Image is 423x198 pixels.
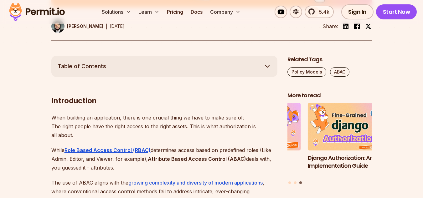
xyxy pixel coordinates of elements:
[58,62,106,71] span: Table of Contents
[51,113,277,140] p: When building an application, there is one crucial thing we have to make sure of: The right peopl...
[51,20,64,33] img: Gabriel L. Manor
[188,6,205,18] a: Docs
[342,23,349,30] img: linkedin
[376,4,417,19] a: Start Now
[6,1,68,23] img: Permit logo
[305,6,334,18] a: 5.4k
[287,103,372,185] div: Posts
[308,154,392,170] h3: Django Authorization: An Implementation Guide
[51,146,277,172] p: While determines access based on predefined roles (Like Admin, Editor, and Viewer, for example), ...
[67,23,103,29] p: [PERSON_NAME]
[128,180,263,186] a: growing complexity and diversity of modern applications
[294,181,297,184] button: Go to slide 2
[136,6,162,18] button: Learn
[110,23,125,29] time: [DATE]
[287,92,372,99] h2: More to read
[51,56,277,77] button: Table of Contents
[299,181,302,184] button: Go to slide 3
[51,20,103,33] a: [PERSON_NAME]
[287,56,372,63] h2: Related Tags
[208,6,243,18] button: Company
[315,8,329,16] span: 5.4k
[288,181,291,184] button: Go to slide 1
[341,4,374,19] a: Sign In
[106,23,107,30] div: |
[148,156,246,162] strong: Attribute Based Access Control (ABAC)
[64,147,151,153] a: Role Based Access Control (RBAC)
[330,67,349,77] a: ABAC
[308,103,392,177] a: Django Authorization: An Implementation GuideDjango Authorization: An Implementation Guide
[99,6,133,18] button: Solutions
[287,67,326,77] a: Policy Models
[216,103,301,177] li: 2 of 3
[322,23,338,30] li: Share:
[353,23,361,30] img: facebook
[365,23,371,29] img: twitter
[216,103,301,150] img: A Full Guide to Planning Your Authorization Model and Architecture
[308,103,392,177] li: 3 of 3
[308,103,392,150] img: Django Authorization: An Implementation Guide
[164,6,186,18] a: Pricing
[51,96,97,105] strong: Introduction
[216,154,301,177] h3: A Full Guide to Planning Your Authorization Model and Architecture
